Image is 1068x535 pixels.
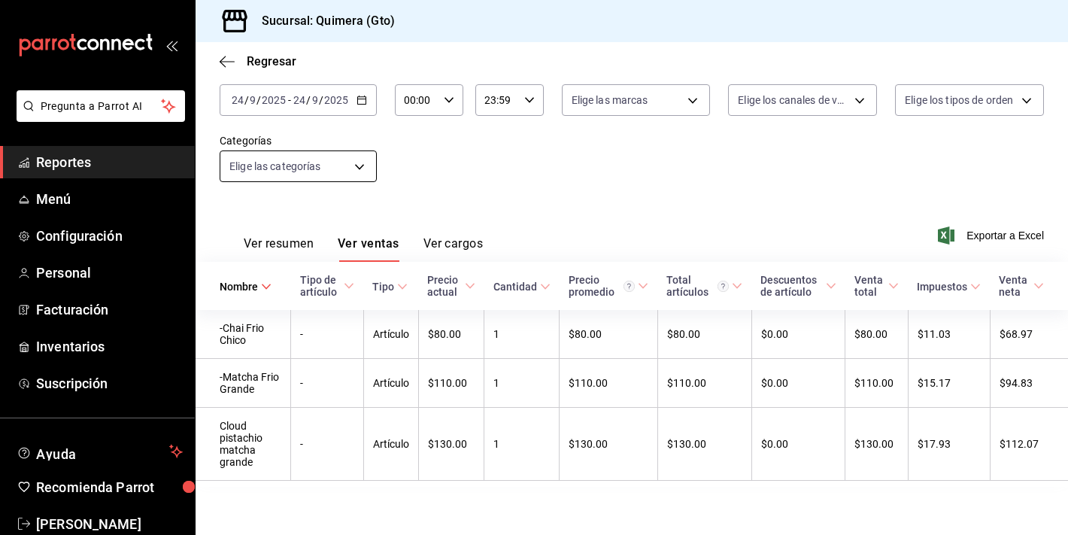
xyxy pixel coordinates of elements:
span: Descuentos de artículo [760,274,836,298]
td: $0.00 [751,408,845,481]
span: Total artículos [666,274,742,298]
td: $110.00 [418,359,484,408]
span: Elige las marcas [572,93,648,108]
div: Precio promedio [569,274,636,298]
span: Recomienda Parrot [36,477,183,497]
span: Precio promedio [569,274,649,298]
button: open_drawer_menu [165,39,177,51]
span: / [319,94,323,106]
td: Artículo [363,408,418,481]
div: Descuentos de artículo [760,274,823,298]
span: Tipo [372,281,408,293]
div: Tipo de artículo [300,274,341,298]
td: $0.00 [751,359,845,408]
input: ---- [323,94,349,106]
span: Cantidad [493,281,551,293]
td: $0.00 [751,310,845,359]
span: Impuestos [917,281,981,293]
span: Tipo de artículo [300,274,355,298]
td: $17.93 [908,408,990,481]
td: $110.00 [560,359,658,408]
td: $15.17 [908,359,990,408]
div: Impuestos [917,281,967,293]
input: -- [311,94,319,106]
td: Artículo [363,359,418,408]
td: - [291,408,364,481]
td: Artículo [363,310,418,359]
button: Ver cargos [423,236,484,262]
button: Regresar [220,54,296,68]
td: $80.00 [845,310,909,359]
div: Venta total [854,274,886,298]
span: Pregunta a Parrot AI [41,99,162,114]
span: Configuración [36,226,183,246]
span: Elige los canales de venta [738,93,849,108]
span: / [306,94,311,106]
td: $130.00 [560,408,658,481]
span: Personal [36,263,183,283]
h3: Sucursal: Quimera (Gto) [250,12,395,30]
a: Pregunta a Parrot AI [11,109,185,125]
button: Ver ventas [338,236,399,262]
span: Facturación [36,299,183,320]
td: $110.00 [845,359,909,408]
button: Exportar a Excel [941,226,1044,245]
span: Precio actual [427,274,475,298]
div: Precio actual [427,274,462,298]
td: Cloud pistachio matcha grande [196,408,291,481]
svg: El total artículos considera cambios de precios en los artículos así como costos adicionales por ... [718,281,729,292]
button: Ver resumen [244,236,314,262]
span: [PERSON_NAME] [36,514,183,534]
input: -- [293,94,306,106]
td: $80.00 [418,310,484,359]
span: Reportes [36,152,183,172]
span: Suscripción [36,373,183,394]
span: Elige las categorías [229,159,321,174]
div: Nombre [220,281,258,293]
td: $80.00 [657,310,751,359]
td: 1 [484,359,560,408]
span: Venta total [854,274,900,298]
td: 1 [484,408,560,481]
button: Pregunta a Parrot AI [17,90,185,122]
span: Inventarios [36,336,183,357]
span: / [256,94,261,106]
td: - [291,359,364,408]
span: Elige los tipos de orden [905,93,1013,108]
span: Nombre [220,281,272,293]
svg: Precio promedio = Total artículos / cantidad [624,281,635,292]
td: $68.97 [990,310,1068,359]
input: -- [231,94,244,106]
td: $110.00 [657,359,751,408]
td: $11.03 [908,310,990,359]
td: $80.00 [560,310,658,359]
span: Venta neta [999,274,1044,298]
td: $94.83 [990,359,1068,408]
span: / [244,94,249,106]
td: 1 [484,310,560,359]
span: Menú [36,189,183,209]
label: Categorías [220,135,377,146]
div: Venta neta [999,274,1030,298]
td: $130.00 [657,408,751,481]
span: Ayuda [36,442,163,461]
div: Tipo [372,281,394,293]
div: Total artículos [666,274,729,298]
td: $130.00 [845,408,909,481]
input: ---- [261,94,287,106]
td: $112.07 [990,408,1068,481]
td: -Matcha Frio Grande [196,359,291,408]
div: Cantidad [493,281,537,293]
td: $130.00 [418,408,484,481]
span: - [288,94,291,106]
td: - [291,310,364,359]
input: -- [249,94,256,106]
span: Regresar [247,54,296,68]
div: navigation tabs [244,236,483,262]
td: -Chai Frio Chico [196,310,291,359]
